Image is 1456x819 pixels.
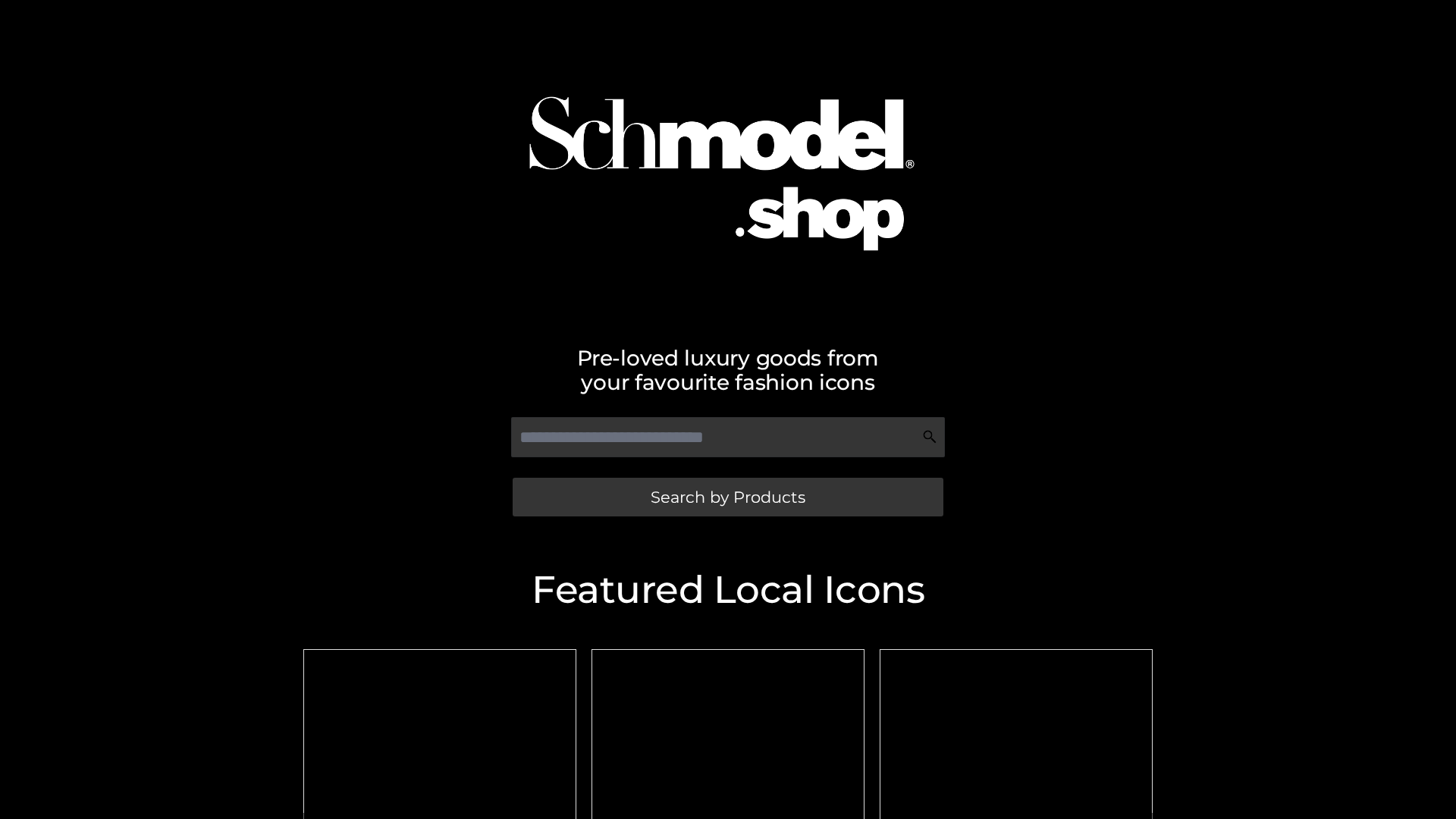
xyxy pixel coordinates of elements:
span: Search by Products [651,489,805,505]
a: Search by Products [513,478,943,516]
h2: Pre-loved luxury goods from your favourite fashion icons [296,346,1160,394]
h2: Featured Local Icons​ [296,571,1160,609]
img: Search Icon [922,429,937,444]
